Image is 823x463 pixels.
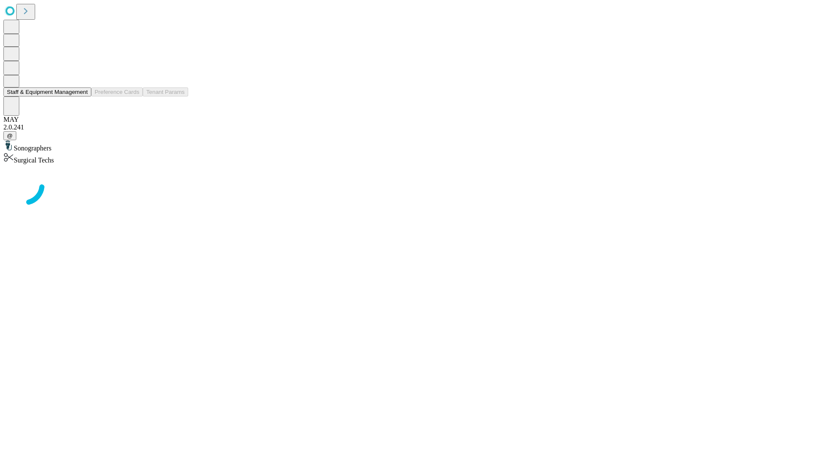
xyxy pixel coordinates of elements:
[3,123,820,131] div: 2.0.241
[3,116,820,123] div: MAY
[3,87,91,96] button: Staff & Equipment Management
[3,131,16,140] button: @
[143,87,188,96] button: Tenant Params
[3,140,820,152] div: Sonographers
[91,87,143,96] button: Preference Cards
[7,132,13,139] span: @
[3,152,820,164] div: Surgical Techs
